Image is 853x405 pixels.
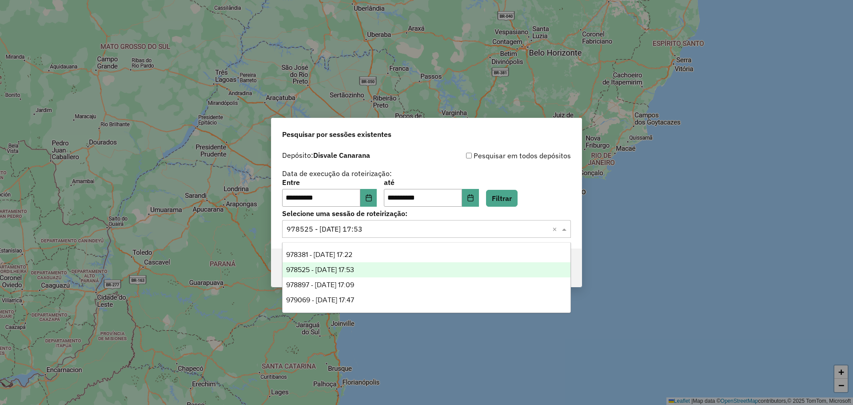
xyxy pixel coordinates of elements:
button: Choose Date [462,189,479,207]
label: Entre [282,177,377,188]
span: 979069 - [DATE] 17:47 [286,296,354,304]
label: Data de execução da roteirização: [282,168,392,179]
span: 978897 - [DATE] 17:09 [286,281,354,289]
button: Choose Date [360,189,377,207]
label: Depósito: [282,150,370,160]
span: 978525 - [DATE] 17:53 [286,266,354,273]
label: Selecione uma sessão de roteirização: [282,208,571,219]
span: 978381 - [DATE] 17:22 [286,251,352,258]
button: Filtrar [486,190,518,207]
div: Pesquisar em todos depósitos [426,150,571,161]
strong: Disvale Canarana [313,151,370,160]
label: até [384,177,478,188]
ng-dropdown-panel: Options list [282,242,571,313]
span: Pesquisar por sessões existentes [282,129,391,140]
span: Clear all [552,224,560,234]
